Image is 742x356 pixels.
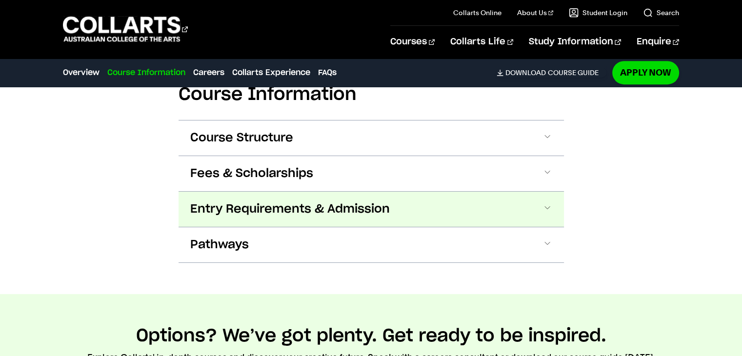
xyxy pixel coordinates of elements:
[190,130,293,146] span: Course Structure
[193,67,224,79] a: Careers
[569,8,627,18] a: Student Login
[179,120,564,156] button: Course Structure
[232,67,310,79] a: Collarts Experience
[497,68,606,77] a: DownloadCourse Guide
[450,26,513,58] a: Collarts Life
[505,68,546,77] span: Download
[453,8,501,18] a: Collarts Online
[190,201,390,217] span: Entry Requirements & Admission
[390,26,435,58] a: Courses
[63,15,188,43] div: Go to homepage
[179,227,564,262] button: Pathways
[529,26,621,58] a: Study Information
[643,8,679,18] a: Search
[136,325,606,347] h2: Options? We’ve got plenty. Get ready to be inspired.
[179,156,564,191] button: Fees & Scholarships
[63,67,100,79] a: Overview
[190,166,313,181] span: Fees & Scholarships
[612,61,679,84] a: Apply Now
[107,67,185,79] a: Course Information
[179,192,564,227] button: Entry Requirements & Admission
[637,26,679,58] a: Enquire
[318,67,337,79] a: FAQs
[190,237,249,253] span: Pathways
[517,8,553,18] a: About Us
[179,84,564,105] h2: Course Information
